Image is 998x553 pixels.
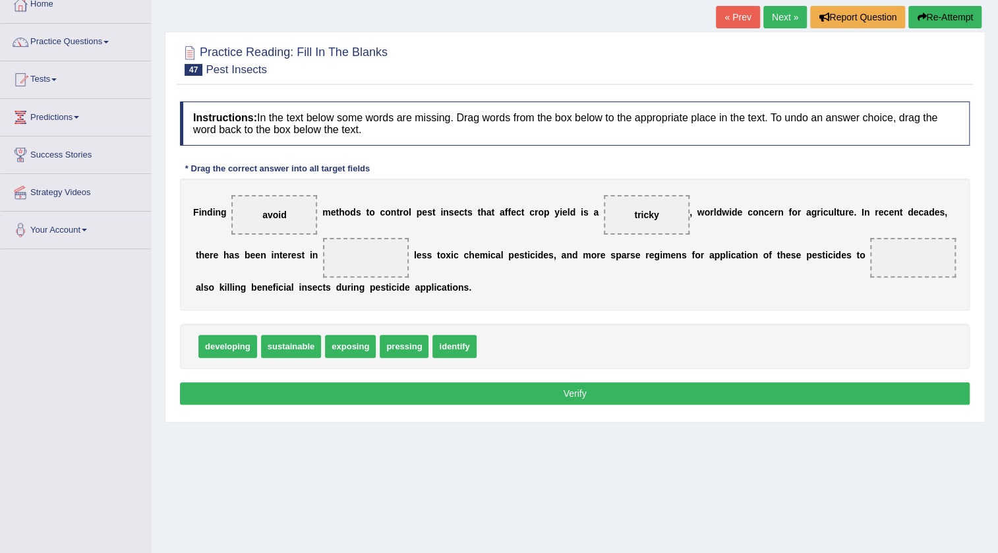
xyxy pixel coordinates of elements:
b: i [560,207,562,218]
b: r [774,207,777,218]
b: h [469,250,475,260]
b: a [486,207,492,218]
b: o [705,207,711,218]
b: s [326,282,331,293]
b: p [714,250,720,260]
b: t [322,282,326,293]
b: a [500,207,505,218]
a: « Prev [716,6,759,28]
b: l [431,282,434,293]
b: r [645,250,649,260]
b: , [945,207,947,218]
b: o [345,207,351,218]
b: i [389,282,392,293]
b: o [385,207,391,218]
a: Success Stories [1,136,151,169]
b: e [649,250,655,260]
b: i [351,282,353,293]
b: r [797,207,800,218]
b: t [386,282,389,293]
b: c [529,207,535,218]
b: c [392,282,397,293]
b: s [297,250,302,260]
b: h [199,250,205,260]
b: t [477,207,481,218]
b: e [934,207,939,218]
b: s [234,250,239,260]
b: c [764,207,769,218]
b: l [726,250,728,260]
b: s [426,250,432,260]
b: g [221,207,227,218]
span: Drop target [323,238,409,277]
b: i [450,282,452,293]
b: i [833,250,835,260]
b: h [223,250,229,260]
b: s [467,207,473,218]
b: r [817,207,820,218]
b: d [207,207,213,218]
b: e [601,250,606,260]
b: i [232,282,235,293]
b: o [369,207,375,218]
b: b [245,250,250,260]
b: w [722,207,729,218]
span: avoid [262,210,287,220]
span: sustainable [261,335,322,358]
b: t [447,282,450,293]
b: f [505,207,508,218]
b: a [496,250,501,260]
b: e [769,207,775,218]
b: i [396,282,399,293]
b: r [700,250,703,260]
b: c [823,207,828,218]
a: Your Account [1,212,151,245]
b: e [312,282,318,293]
b: o [695,250,701,260]
b: l [291,282,294,293]
b: a [286,282,291,293]
b: e [737,207,742,218]
b: , [554,250,556,260]
b: e [422,207,427,218]
b: . [854,207,856,218]
b: i [283,282,286,293]
b: s [846,250,852,260]
b: e [255,250,260,260]
b: d [570,207,576,218]
b: c [748,207,753,218]
b: r [626,250,630,260]
b: c [463,250,469,260]
b: f [788,207,792,218]
b: l [714,207,717,218]
b: d [908,207,914,218]
b: n [262,282,268,293]
b: g [359,282,365,293]
b: n [353,282,359,293]
b: n [215,207,221,218]
b: t [899,207,902,218]
b: o [753,207,759,218]
b: n [566,250,572,260]
b: e [475,250,480,260]
b: x [446,250,451,260]
b: a [415,282,420,293]
b: d [399,282,405,293]
b: n [235,282,241,293]
b: l [201,282,204,293]
b: a [806,207,811,218]
b: e [291,250,297,260]
b: t [396,207,399,218]
b: I [862,207,864,218]
b: s [204,282,209,293]
b: c [490,250,496,260]
b: n [301,282,307,293]
b: p [544,207,550,218]
b: i [213,207,216,218]
b: e [268,282,273,293]
b: s [449,207,454,218]
b: a [736,250,741,260]
b: e [331,207,336,218]
b: s [519,250,525,260]
b: i [488,250,490,260]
